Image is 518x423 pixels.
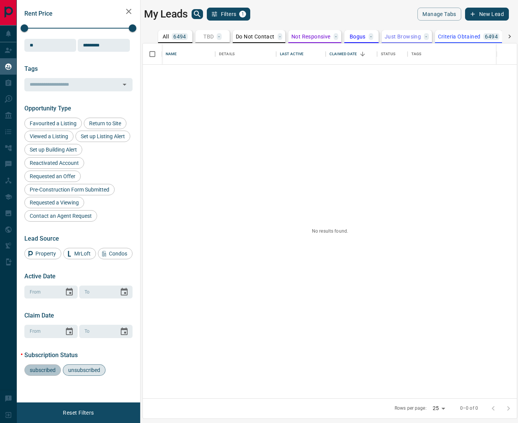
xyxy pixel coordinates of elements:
button: search button [192,9,203,19]
div: Viewed a Listing [24,131,74,142]
div: Set up Building Alert [24,144,82,155]
p: Do Not Contact [236,34,275,39]
span: 1 [240,11,245,17]
p: - [335,34,337,39]
p: - [370,34,372,39]
p: TBD [203,34,214,39]
div: Details [219,43,235,65]
button: Reset Filters [58,406,99,419]
p: 6494 [173,34,186,39]
p: Criteria Obtained [438,34,481,39]
span: unsubscribed [66,367,103,373]
p: Just Browsing [385,34,421,39]
div: 25 [430,403,448,414]
span: Property [33,251,59,257]
button: Open [119,79,130,90]
div: Last Active [276,43,326,65]
span: Set up Listing Alert [78,133,128,139]
span: Requested an Offer [27,173,78,179]
button: Choose date [117,324,132,339]
div: unsubscribed [63,364,106,376]
span: subscribed [27,367,58,373]
div: Claimed Date [326,43,377,65]
p: 6494 [485,34,498,39]
div: Status [377,43,408,65]
div: Name [162,43,215,65]
div: Name [166,43,177,65]
div: Tags [411,43,422,65]
div: Details [215,43,276,65]
button: Choose date [62,324,77,339]
span: Pre-Construction Form Submitted [27,187,112,193]
span: Opportunity Type [24,105,71,112]
button: New Lead [465,8,509,21]
span: Set up Building Alert [27,147,80,153]
p: 0–0 of 0 [460,405,478,412]
div: Tags [408,43,497,65]
p: Not Responsive [291,34,331,39]
span: Viewed a Listing [27,133,71,139]
span: Subscription Status [24,351,78,359]
span: Active Date [24,273,56,280]
p: - [218,34,220,39]
div: Return to Site [84,118,126,129]
span: Claim Date [24,312,54,319]
p: Bogus [350,34,366,39]
div: Set up Listing Alert [75,131,130,142]
button: Manage Tabs [417,8,461,21]
span: MrLoft [72,251,93,257]
span: Return to Site [86,120,124,126]
button: Sort [357,49,368,59]
p: - [279,34,281,39]
span: Requested a Viewing [27,200,82,206]
span: Contact an Agent Request [27,213,94,219]
div: Property [24,248,61,259]
p: - [425,34,427,39]
div: Status [381,43,395,65]
div: subscribed [24,364,61,376]
div: Requested an Offer [24,171,81,182]
button: Filters1 [207,8,251,21]
span: Rent Price [24,10,53,17]
h1: My Leads [144,8,188,20]
span: Tags [24,65,38,72]
div: Requested a Viewing [24,197,84,208]
div: Contact an Agent Request [24,210,97,222]
div: Claimed Date [329,43,357,65]
span: Reactivated Account [27,160,82,166]
div: Last Active [280,43,304,65]
p: Rows per page: [395,405,427,412]
button: Choose date [117,284,132,300]
span: Favourited a Listing [27,120,79,126]
span: Condos [106,251,130,257]
div: Favourited a Listing [24,118,82,129]
div: Pre-Construction Form Submitted [24,184,115,195]
div: Reactivated Account [24,157,84,169]
span: Lead Source [24,235,59,242]
button: Choose date [62,284,77,300]
div: MrLoft [63,248,96,259]
div: Condos [98,248,133,259]
p: All [163,34,169,39]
